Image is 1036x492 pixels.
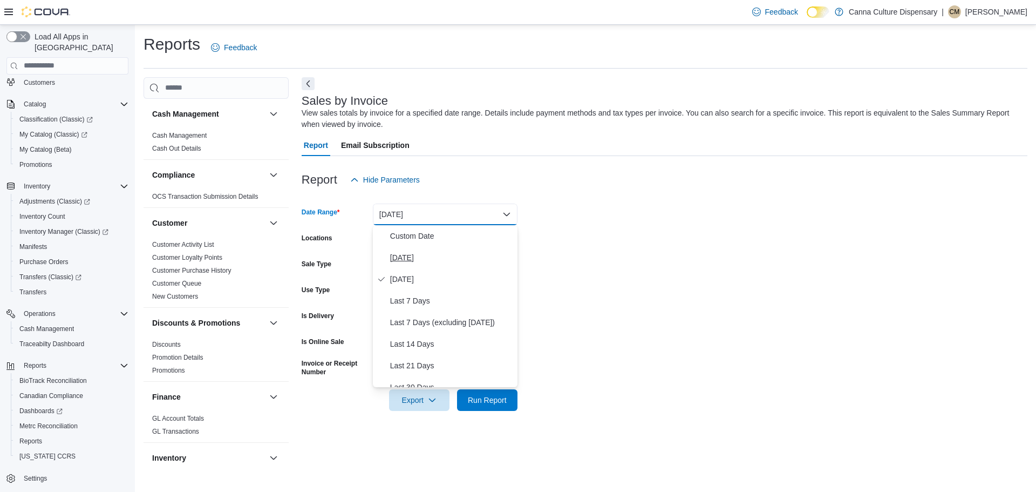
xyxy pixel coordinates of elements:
span: [DATE] [390,273,513,286]
span: Reports [19,359,128,372]
button: Inventory [2,179,133,194]
h1: Reports [144,33,200,55]
span: Feedback [224,42,257,53]
button: Cash Management [267,107,280,120]
a: GL Transactions [152,428,199,435]
span: Reports [15,435,128,448]
button: Inventory [19,180,54,193]
span: My Catalog (Classic) [19,130,87,139]
label: Is Online Sale [302,338,344,346]
button: Cash Management [11,321,133,336]
button: Customers [2,75,133,90]
span: Traceabilty Dashboard [15,338,128,351]
button: Operations [19,307,60,320]
span: Transfers (Classic) [15,271,128,284]
button: Catalog [19,98,50,111]
a: Adjustments (Classic) [11,194,133,209]
input: Dark Mode [807,6,829,18]
button: Settings [2,470,133,486]
h3: Sales by Invoice [302,95,388,107]
label: Locations [302,234,332,242]
a: Inventory Manager (Classic) [11,224,133,239]
span: Last 21 Days [390,359,513,372]
button: Discounts & Promotions [152,318,265,328]
span: Customer Activity List [152,240,214,249]
span: Settings [19,471,128,485]
a: Adjustments (Classic) [15,195,94,208]
label: Invoice or Receipt Number [302,359,369,376]
div: Compliance [144,190,289,207]
div: Finance [144,412,289,442]
button: Promotions [11,157,133,172]
button: Inventory [152,453,265,463]
a: Metrc Reconciliation [15,420,82,433]
span: Hide Parameters [363,174,420,185]
a: Customer Queue [152,280,201,287]
span: Last 14 Days [390,338,513,351]
a: Inventory Count [15,210,70,223]
a: My Catalog (Classic) [11,127,133,142]
h3: Customer [152,218,187,228]
a: OCS Transaction Submission Details [152,193,258,200]
button: Purchase Orders [11,254,133,269]
a: Classification (Classic) [15,113,97,126]
a: My Catalog (Beta) [15,143,76,156]
span: New Customers [152,292,198,301]
a: Feedback [207,37,261,58]
button: Cash Management [152,109,265,119]
a: Inventory Manager (Classic) [15,225,113,238]
a: Dashboards [11,403,133,419]
span: Transfers [19,288,46,296]
span: [DATE] [390,251,513,264]
span: Classification (Classic) [15,113,128,126]
a: [US_STATE] CCRS [15,450,80,463]
span: Report [304,134,328,156]
span: Export [396,389,443,411]
span: My Catalog (Beta) [19,145,72,154]
a: Purchase Orders [15,255,73,268]
div: Customer [144,238,289,307]
button: Inventory [267,451,280,464]
span: Transfers [15,286,128,299]
div: Discounts & Promotions [144,338,289,381]
button: [DATE] [373,204,517,225]
a: Transfers (Classic) [11,269,133,285]
h3: Report [302,173,337,186]
span: Custom Date [390,230,513,242]
button: Run Report [457,389,517,411]
a: Transfers (Classic) [15,271,86,284]
label: Is Delivery [302,312,334,320]
h3: Discounts & Promotions [152,318,240,328]
label: Sale Type [302,260,331,268]
a: Discounts [152,341,181,348]
button: [US_STATE] CCRS [11,449,133,464]
a: Cash Out Details [152,145,201,152]
h3: Finance [152,392,181,402]
p: | [942,5,944,18]
span: Cash Out Details [152,144,201,153]
span: Purchase Orders [19,258,69,266]
span: Settings [24,474,47,483]
span: Adjustments (Classic) [15,195,128,208]
button: Reports [11,434,133,449]
span: Traceabilty Dashboard [19,340,84,348]
span: [US_STATE] CCRS [19,452,76,461]
span: Metrc Reconciliation [15,420,128,433]
a: Settings [19,472,51,485]
button: Operations [2,306,133,321]
a: Promotions [15,158,57,171]
a: Cash Management [152,132,207,139]
button: Inventory Count [11,209,133,224]
span: Run Report [468,395,507,406]
button: My Catalog (Beta) [11,142,133,157]
span: Transfers (Classic) [19,273,81,281]
span: Promotions [19,160,52,169]
a: Customer Purchase History [152,267,231,274]
a: Manifests [15,240,51,253]
button: Customer [152,218,265,228]
span: CM [950,5,960,18]
span: Catalog [19,98,128,111]
span: GL Account Totals [152,414,204,423]
a: BioTrack Reconciliation [15,374,91,387]
span: Promotions [15,158,128,171]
